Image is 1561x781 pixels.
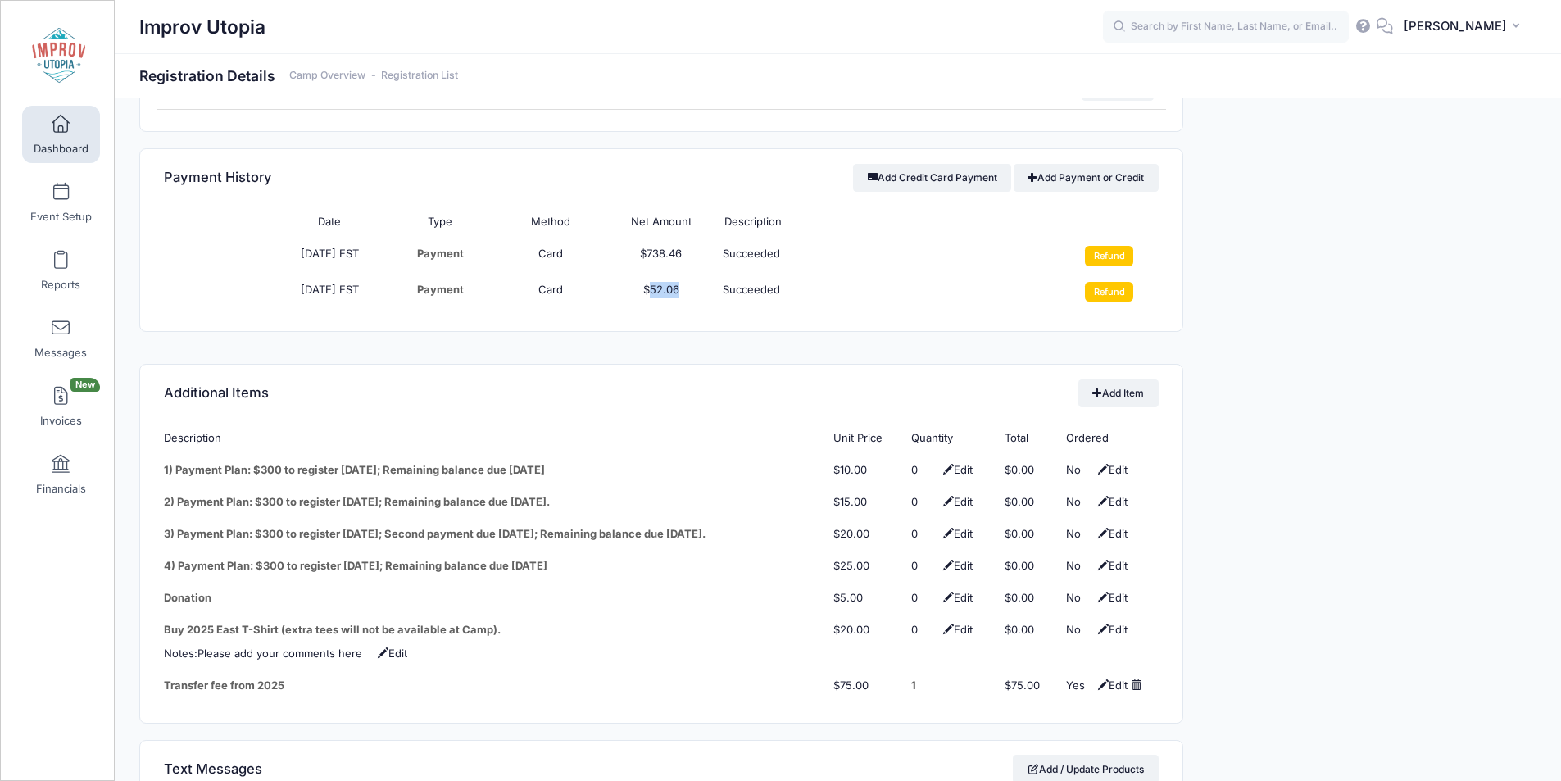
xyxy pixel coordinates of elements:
span: [PERSON_NAME] [1404,17,1507,35]
div: Click Pencil to edit... [911,526,936,543]
td: $52.06 [606,274,717,310]
th: Date [275,207,385,238]
th: Ordered [1058,422,1158,454]
td: $5.00 [825,582,904,614]
span: Edit [939,527,973,540]
span: Messages [34,346,87,360]
span: Edit [1094,559,1128,572]
td: 2) Payment Plan: $300 to register [DATE]; Remaining balance due [DATE]. [164,486,825,518]
td: Donation [164,582,825,614]
span: Invoices [40,414,82,428]
td: 3) Payment Plan: $300 to register [DATE]; Second payment due [DATE]; Remaining balance due [DATE]. [164,518,825,550]
td: Card [496,238,606,275]
th: Method [496,207,606,238]
td: $ [825,670,904,702]
a: Dashboard [22,106,100,163]
div: No [1066,462,1091,479]
td: $25.00 [825,550,904,582]
div: Click Pencil to edit... [197,646,362,662]
h1: Improv Utopia [139,8,265,46]
th: Description [716,207,1047,238]
th: Quantity [903,422,996,454]
div: Click Pencil to edit... [911,590,936,606]
button: Add Credit Card Payment [853,164,1011,192]
th: Total [996,422,1058,454]
td: $0.00 [996,582,1058,614]
span: Edit [939,591,973,604]
td: $0.00 [996,614,1058,646]
h1: Registration Details [139,67,458,84]
td: Payment [385,238,496,275]
span: New [70,378,100,392]
span: Edit [939,559,973,572]
button: [PERSON_NAME] [1393,8,1536,46]
td: $75.00 [996,670,1058,702]
span: Edit [1094,495,1128,508]
span: Dashboard [34,142,88,156]
span: 75.00 [840,679,869,692]
span: Reports [41,278,80,292]
td: $738.46 [606,238,717,275]
div: No [1066,526,1091,543]
div: Click Pencil to edit... [911,622,936,638]
input: Search by First Name, Last Name, or Email... [1103,11,1349,43]
td: Notes: [164,646,1158,670]
div: No [1066,494,1091,511]
td: $0.00 [996,486,1058,518]
td: $10.00 [825,454,904,486]
div: Click Pencil to edit... [911,558,936,574]
div: 1 [911,678,988,694]
a: Add Item [1078,379,1159,407]
span: Edit [1094,623,1128,636]
span: Edit [1094,591,1128,604]
td: [DATE] EST [275,238,385,275]
a: Camp Overview [289,70,365,82]
span: Edit [1094,527,1128,540]
span: Financials [36,482,86,496]
td: [DATE] EST [275,274,385,310]
div: Click Pencil to edit... [911,494,936,511]
td: $15.00 [825,486,904,518]
td: $0.00 [996,454,1058,486]
a: Messages [22,310,100,367]
input: Refund [1085,246,1133,266]
a: Add Payment or Credit [1014,164,1159,192]
td: Succeeded [716,274,1047,310]
div: Click Pencil to edit... [911,462,936,479]
a: InvoicesNew [22,378,100,435]
th: Net Amount [606,207,717,238]
span: Event Setup [30,210,92,224]
span: Transfer fee from 2025 [164,679,284,692]
span: Edit [939,463,973,476]
a: Registration List [381,70,458,82]
td: Payment [385,274,496,310]
td: $0.00 [996,550,1058,582]
div: Yes [1066,678,1091,694]
th: Type [385,207,496,238]
a: Event Setup [22,174,100,231]
a: Improv Utopia [1,17,116,95]
img: Improv Utopia [28,25,89,87]
span: Edit [1094,463,1128,476]
td: Buy 2025 East T-Shirt (extra tees will not be available at Camp). [164,614,825,646]
td: $20.00 [825,614,904,646]
td: $0.00 [996,518,1058,550]
h4: Payment History [164,154,272,201]
td: Succeeded [716,238,1047,275]
th: Unit Price [825,422,904,454]
span: Edit [939,495,973,508]
div: No [1066,590,1091,606]
span: Edit [939,623,973,636]
td: $20.00 [825,518,904,550]
th: Description [164,422,825,454]
td: 4) Payment Plan: $300 to register [DATE]; Remaining balance due [DATE] [164,550,825,582]
td: 1) Payment Plan: $300 to register [DATE]; Remaining balance due [DATE] [164,454,825,486]
td: Card [496,274,606,310]
h4: Additional Items [164,370,269,416]
span: Edit [1094,679,1128,692]
a: Financials [22,446,100,503]
a: Reports [22,242,100,299]
input: Refund [1085,282,1133,302]
div: No [1066,558,1091,574]
span: Edit [365,647,407,660]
